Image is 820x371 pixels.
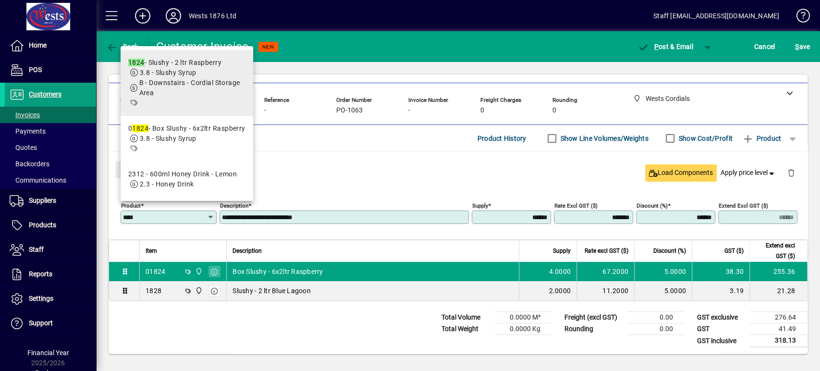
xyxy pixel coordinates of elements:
div: 67.2000 [583,267,628,276]
span: 0 [480,107,484,114]
span: Back [106,43,138,50]
span: Wests Cordials [193,266,204,277]
span: Load Components [649,168,713,178]
div: 2312 - 600ml Honey Drink - Lemon [128,169,237,179]
span: Product History [477,131,526,146]
span: 0 [552,107,556,114]
td: 41.49 [750,323,808,335]
button: Post & Email [633,38,698,55]
a: Settings [5,287,96,311]
span: Quotes [10,144,37,151]
button: Load Components [645,164,717,182]
label: Show Cost/Profit [677,134,733,143]
a: Knowledge Base [789,2,808,33]
app-page-header-button: Back [96,38,149,55]
td: 38.30 [692,262,749,281]
span: Support [29,319,53,327]
span: 4.0000 [549,267,571,276]
mat-label: Extend excl GST ($) [719,202,768,209]
mat-label: Rate excl GST ($) [554,202,598,209]
span: ave [795,39,810,54]
em: 1824 [128,59,145,66]
label: Show Line Volumes/Weights [559,134,649,143]
span: Slushy - 2 ltr Blue Lagoon [233,286,311,296]
button: Back [104,38,141,55]
button: Product [737,130,786,147]
span: Staff [29,246,44,253]
div: 01824 [146,267,165,276]
button: Product History [474,130,530,147]
a: Payments [5,123,96,139]
span: Product [742,131,781,146]
td: 0.00 [627,323,685,335]
span: Reports [29,270,52,278]
span: Rate excl GST ($) [585,246,628,256]
span: Cancel [754,39,775,54]
td: Total Volume [437,312,494,323]
mat-label: Description [220,202,248,209]
mat-label: Supply [472,202,488,209]
button: Delete [780,161,803,184]
button: Close [116,161,148,178]
span: Products [29,221,56,229]
td: 0.0000 M³ [494,312,552,323]
span: 3.8 - Slushy Syrup [140,135,196,142]
span: Customers [29,90,61,98]
td: GST inclusive [692,335,750,347]
td: Rounding [560,323,627,335]
div: - Slushy - 2 ltr Raspberry [128,58,245,68]
mat-label: Product [121,202,141,209]
span: PO-1063 [336,107,363,114]
span: Description [233,246,262,256]
div: 11.2000 [583,286,628,296]
span: GST ($) [724,246,744,256]
a: Communications [5,172,96,188]
div: Customer Invoice [156,39,249,54]
a: POS [5,58,96,82]
a: Home [5,34,96,58]
td: Total Weight [437,323,494,335]
span: P [654,43,659,50]
span: Wests Cordials [193,285,204,296]
span: Financial Year [27,349,69,357]
span: - [264,107,266,114]
span: Apply price level [721,168,776,178]
mat-option: 01824 - Box Slushy - 6x2ltr Raspberry [121,116,253,161]
div: Wests 1876 Ltd [189,8,236,24]
td: 5.0000 [634,281,692,300]
span: B - Downstairs - Cordial Storage Area [139,79,240,97]
span: Box Slushy - 6x2ltr Raspberry [233,267,323,276]
mat-label: Discount (%) [636,202,668,209]
span: Close [120,162,145,178]
a: Backorders [5,156,96,172]
mat-option: 2312 - 600ml Honey Drink - Lemon [121,161,253,197]
a: Reports [5,262,96,286]
a: Products [5,213,96,237]
td: 276.64 [750,312,808,323]
div: Product [109,151,808,186]
div: 0 - Box Slushy - 6x2ltr Raspberry [128,124,245,134]
td: Freight (excl GST) [560,312,627,323]
button: Add [127,7,158,25]
span: 2.3 - Honey Drink [140,180,194,188]
span: Payments [10,127,46,135]
td: 318.13 [750,335,808,347]
span: - [408,107,410,114]
a: Suppliers [5,189,96,213]
span: 2.0000 [549,286,571,296]
a: Staff [5,238,96,262]
button: Cancel [752,38,778,55]
td: 3.19 [692,281,749,300]
span: S [795,43,799,50]
span: ost & Email [637,43,693,50]
span: Supply [553,246,571,256]
td: 21.28 [749,281,807,300]
a: Quotes [5,139,96,156]
span: 3.8 - Slushy Syrup [140,69,196,76]
mat-option: 1824 - Slushy - 2 ltr Raspberry [121,50,253,116]
td: 0.0000 Kg [494,323,552,335]
td: GST [692,323,750,335]
td: 5.0000 [634,262,692,281]
div: 1828 [146,286,161,296]
button: Apply price level [717,164,780,182]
